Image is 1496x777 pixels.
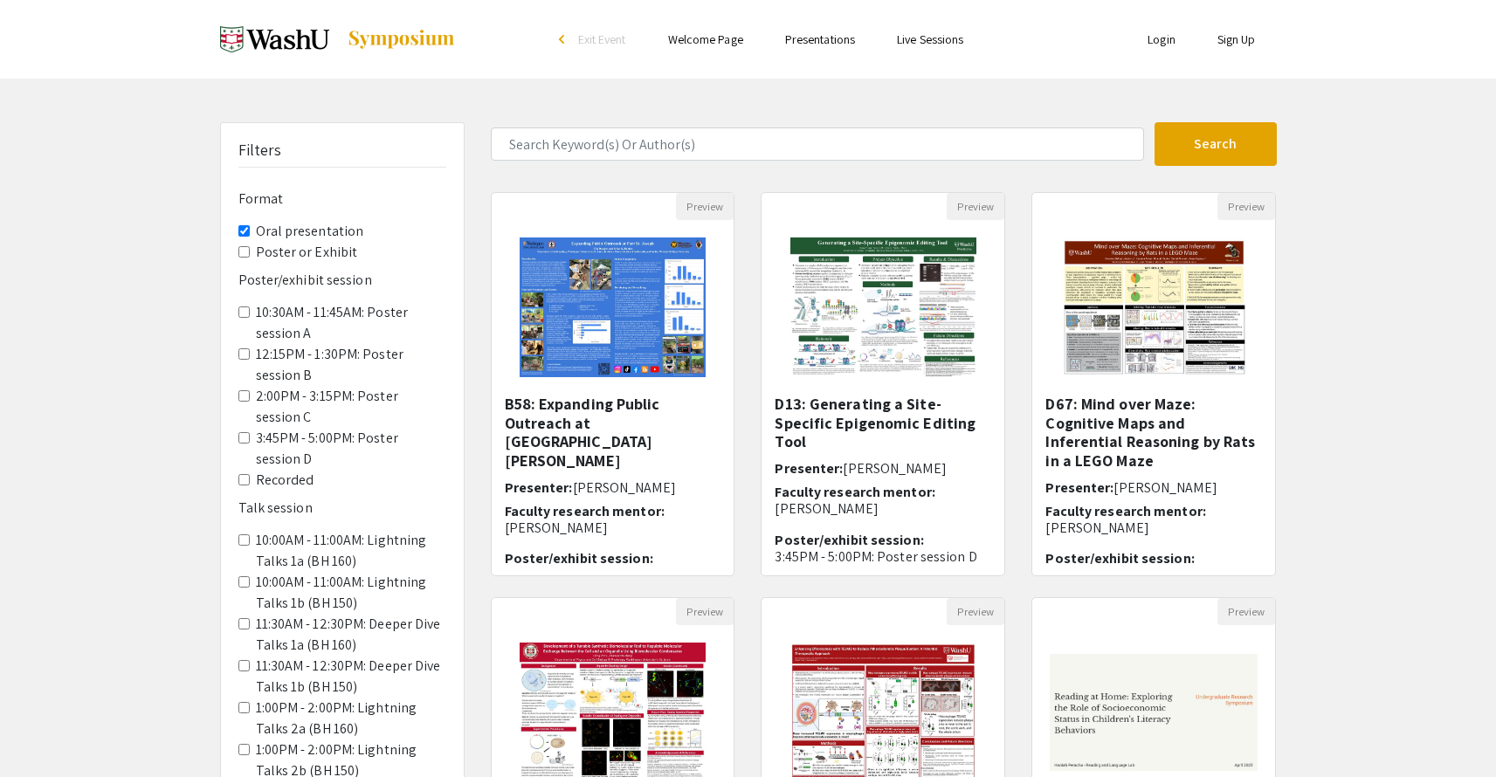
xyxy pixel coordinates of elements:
h6: Presenter: [775,460,991,477]
h5: D67: Mind over Maze: Cognitive Maps and Inferential Reasoning by Rats in a LEGO Maze [1045,395,1262,470]
button: Preview [676,193,734,220]
span: [PERSON_NAME] [1113,478,1217,497]
h6: Format [238,190,446,207]
p: 3:45PM - 5:00PM: Poster session D [775,548,991,565]
label: 11:30AM - 12:30PM: Deeper Dive Talks 1a (BH 160) [256,614,446,656]
a: Spring 2025 Undergraduate Research Symposium [220,17,456,61]
img: Symposium by ForagerOne [347,29,456,50]
a: Welcome Page [668,31,743,47]
p: [PERSON_NAME] [1045,519,1262,536]
a: Sign Up [1217,31,1256,47]
label: Recorded [256,470,314,491]
span: Poster/exhibit session: [775,531,923,549]
a: Login [1148,31,1175,47]
div: Open Presentation <p>D67: Mind over Maze: Cognitive Maps and Inferential Reasoning by Rats in a L... [1031,192,1276,576]
div: arrow_back_ios [559,34,569,45]
h6: Poster/exhibit session [238,272,446,288]
label: Oral presentation [256,221,364,242]
span: Exit Event [578,31,626,47]
a: Live Sessions [897,31,963,47]
button: Preview [947,193,1004,220]
label: 10:30AM - 11:45AM: Poster session A [256,302,446,344]
a: Presentations [785,31,855,47]
img: <p>D13: Generating a Site-Specific Epigenomic Editing Tool</p> [773,220,994,395]
label: 3:45PM - 5:00PM: Poster session D [256,428,446,470]
span: Faculty research mentor: [505,502,665,520]
h6: Presenter: [505,479,721,496]
label: Poster or Exhibit [256,242,358,263]
label: 10:00AM - 11:00AM: Lightning Talks 1b (BH 150) [256,572,446,614]
p: [PERSON_NAME] [775,500,991,517]
button: Preview [1217,598,1275,625]
h5: B58: Expanding Public Outreach at [GEOGRAPHIC_DATA][PERSON_NAME] [505,395,721,470]
button: Preview [1217,193,1275,220]
span: Poster/exhibit session: [1045,549,1194,567]
span: [PERSON_NAME] [843,459,946,478]
h5: Filters [238,141,282,160]
button: Preview [676,598,734,625]
div: Open Presentation <p>D13: Generating a Site-Specific Epigenomic Editing Tool</p> [761,192,1005,576]
div: Open Presentation <p>B58: Expanding Public Outreach at Fort St. Joseph</p> [491,192,735,576]
h5: D13: Generating a Site-Specific Epigenomic Editing Tool [775,395,991,451]
p: [PERSON_NAME] [505,519,721,536]
button: Preview [947,598,1004,625]
h6: Presenter: [1045,479,1262,496]
img: Spring 2025 Undergraduate Research Symposium [220,17,329,61]
input: Search Keyword(s) Or Author(s) [491,127,1144,161]
button: Search [1155,122,1277,166]
span: Faculty research mentor: [1045,502,1205,520]
label: 11:30AM - 12:30PM: Deeper Dive Talks 1b (BH 150) [256,656,446,698]
label: 2:00PM - 3:15PM: Poster session C [256,386,446,428]
span: Poster/exhibit session: [505,549,653,567]
label: 1:00PM - 2:00PM: Lightning Talks 2a (BH 160) [256,698,446,739]
h6: Talk session [238,499,446,516]
span: [PERSON_NAME] [573,478,676,497]
iframe: Chat [13,698,74,764]
label: 10:00AM - 11:00AM: Lightning Talks 1a (BH 160) [256,530,446,572]
img: <p>D67: Mind over Maze: Cognitive Maps and Inferential Reasoning by Rats in a LEGO Maze</p> [1044,220,1265,395]
label: 12:15PM - 1:30PM: Poster session B [256,344,446,386]
img: <p>B58: Expanding Public Outreach at Fort St. Joseph</p> [502,220,723,395]
span: Faculty research mentor: [775,483,934,501]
